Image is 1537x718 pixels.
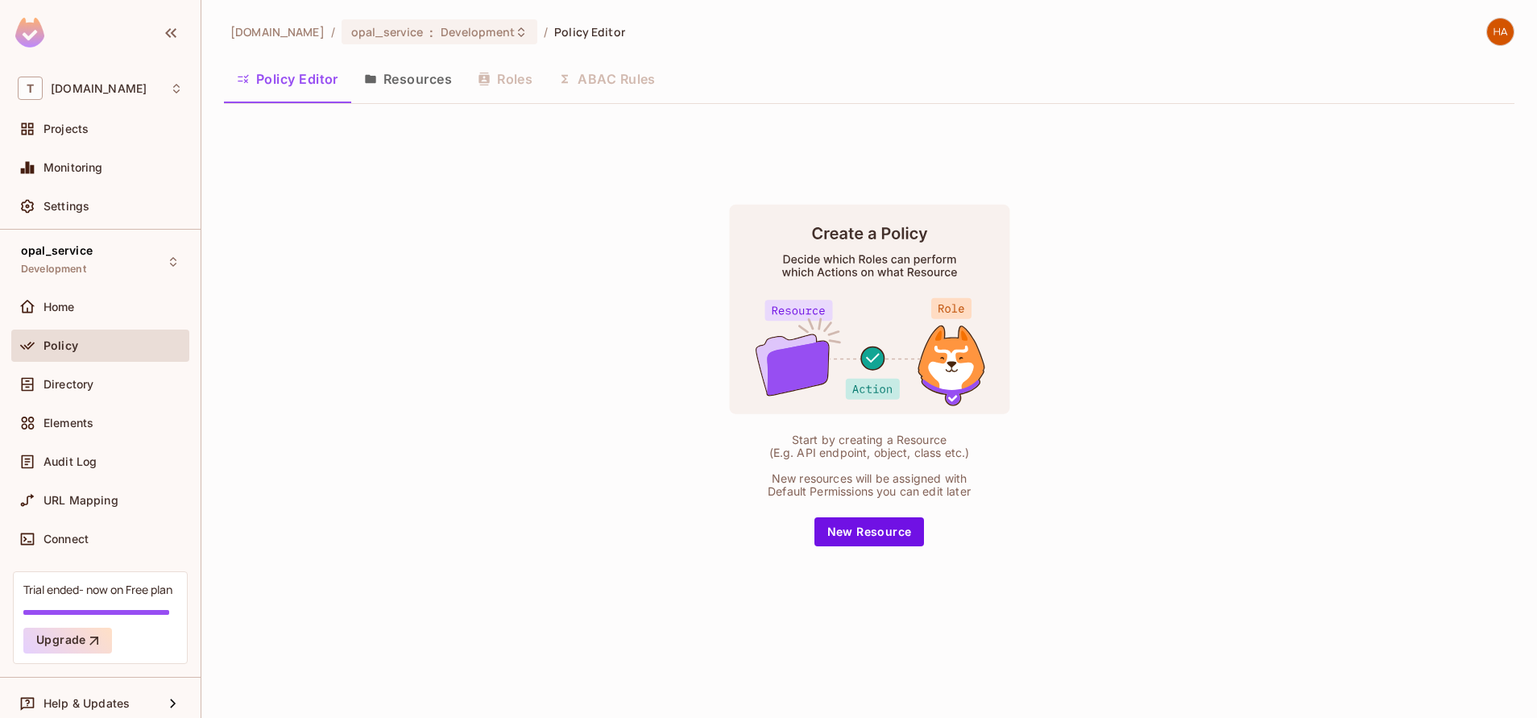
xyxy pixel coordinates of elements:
span: Settings [43,200,89,213]
span: Development [441,24,515,39]
span: opal_service [351,24,424,39]
span: Elements [43,417,93,430]
span: Development [21,263,86,276]
button: New Resource [814,517,925,546]
span: Home [43,301,75,313]
img: harani.arumalla1@t-mobile.com [1487,19,1514,45]
button: Upgrade [23,628,112,654]
div: Trial ended- now on Free plan [23,582,172,597]
span: Monitoring [43,161,103,174]
span: Connect [43,533,89,546]
span: Help & Updates [43,697,130,710]
span: Policy Editor [554,24,625,39]
img: SReyMgAAAABJRU5ErkJggg== [15,18,44,48]
span: the active workspace [230,24,325,39]
span: : [429,26,434,39]
span: Policy [43,339,78,352]
span: opal_service [21,244,93,257]
span: T [18,77,43,100]
span: URL Mapping [43,494,118,507]
div: Start by creating a Resource (E.g. API endpoint, object, class etc.) [760,434,978,459]
span: Audit Log [43,455,97,468]
button: Resources [351,59,465,99]
span: Projects [43,122,89,135]
li: / [544,24,548,39]
span: Workspace: t-mobile.com [51,82,147,95]
div: New resources will be assigned with Default Permissions you can edit later [760,472,978,498]
button: Policy Editor [224,59,351,99]
span: Directory [43,378,93,391]
li: / [331,24,335,39]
